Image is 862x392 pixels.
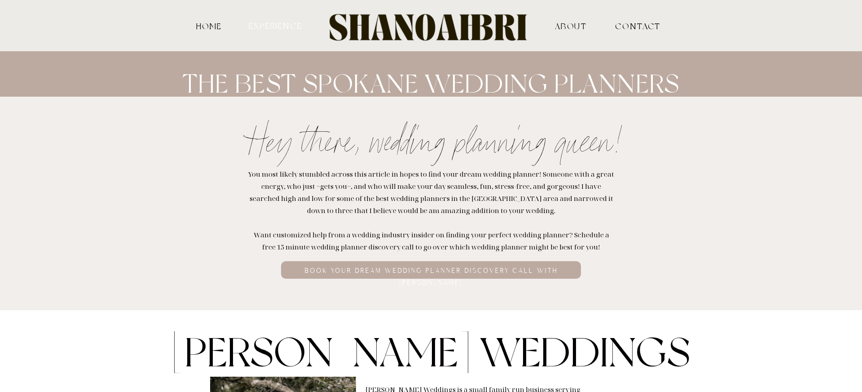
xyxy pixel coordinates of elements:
a: ABOUT [527,22,615,30]
h1: the BEST spokane wedding planners [154,71,708,97]
p: You most likely stumbled across this article in hopes to find your dream wedding planner! Someone... [247,168,616,253]
a: HOME [194,22,224,30]
p: Hey there, wedding planning queen! [179,116,694,178]
a: experience [247,21,303,30]
h2: [PERSON_NAME] WEDDINGS [170,328,693,355]
a: book your dream wedding planner discovery call with [PERSON_NAME] [284,265,579,274]
a: contact [615,22,646,30]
